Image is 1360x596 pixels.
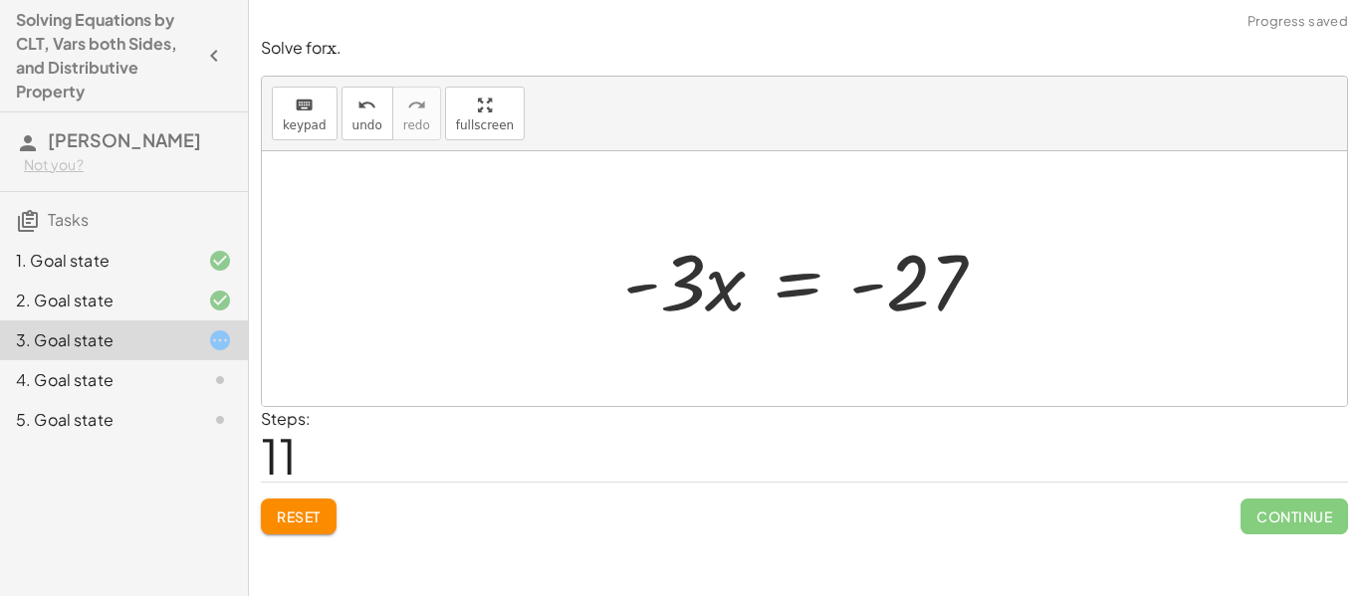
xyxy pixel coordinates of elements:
button: keyboardkeypad [272,87,338,140]
button: Reset [261,498,337,534]
div: 3. Goal state [16,328,176,352]
div: 5. Goal state [16,408,176,432]
div: Not you? [24,155,232,175]
i: redo [407,94,426,117]
span: Reset [277,507,321,525]
i: Task started. [208,328,232,352]
button: redoredo [392,87,441,140]
span: redo [403,118,430,132]
p: Solve for . [261,37,1348,60]
i: Task not started. [208,368,232,392]
label: Steps: [261,408,311,429]
div: 4. Goal state [16,368,176,392]
span: keypad [283,118,327,132]
span: [PERSON_NAME] [48,128,201,151]
h4: Solving Equations by CLT, Vars both Sides, and Distributive Property [16,8,196,103]
span: x [327,37,337,59]
span: Progress saved [1247,12,1348,32]
div: 2. Goal state [16,289,176,312]
button: fullscreen [445,87,525,140]
div: 1. Goal state [16,249,176,273]
i: Task finished and correct. [208,249,232,273]
button: undoundo [341,87,393,140]
i: keyboard [295,94,314,117]
span: 11 [261,425,297,486]
i: undo [357,94,376,117]
i: Task not started. [208,408,232,432]
span: fullscreen [456,118,514,132]
span: Tasks [48,209,89,230]
span: undo [352,118,382,132]
i: Task finished and correct. [208,289,232,312]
